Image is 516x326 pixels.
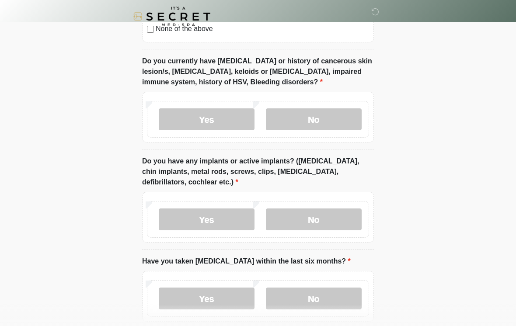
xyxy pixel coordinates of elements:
[266,108,362,130] label: No
[142,56,374,87] label: Do you currently have [MEDICAL_DATA] or history of cancerous skin lesion/s, [MEDICAL_DATA], keloi...
[142,156,374,187] label: Do you have any implants or active implants? ([MEDICAL_DATA], chin implants, metal rods, screws, ...
[133,7,210,26] img: It's A Secret Med Spa Logo
[159,288,255,309] label: Yes
[159,208,255,230] label: Yes
[266,288,362,309] label: No
[142,256,351,267] label: Have you taken [MEDICAL_DATA] within the last six months?
[159,108,255,130] label: Yes
[266,208,362,230] label: No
